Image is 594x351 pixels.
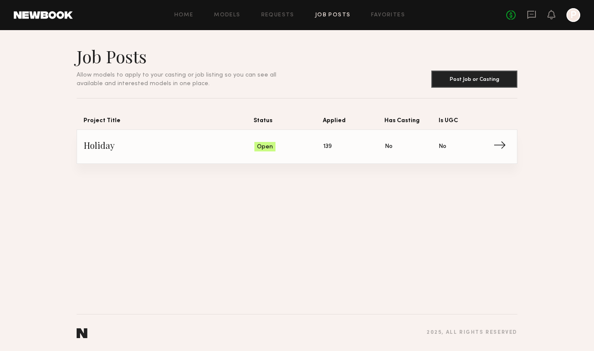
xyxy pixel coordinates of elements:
[385,142,393,151] span: No
[174,12,194,18] a: Home
[257,143,273,151] span: Open
[77,46,297,67] h1: Job Posts
[77,72,276,86] span: Allow models to apply to your casting or job listing so you can see all available and interested ...
[566,8,580,22] a: P
[439,116,493,129] span: Is UGC
[254,116,323,129] span: Status
[371,12,405,18] a: Favorites
[323,142,332,151] span: 139
[84,116,254,129] span: Project Title
[84,140,254,153] span: Holiday
[431,71,517,88] button: Post Job or Casting
[323,116,384,129] span: Applied
[439,142,446,151] span: No
[261,12,294,18] a: Requests
[214,12,240,18] a: Models
[315,12,351,18] a: Job Posts
[427,330,517,336] div: 2025 , all rights reserved
[384,116,439,129] span: Has Casting
[493,140,511,153] span: →
[84,130,510,163] a: HolidayOpen139NoNo→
